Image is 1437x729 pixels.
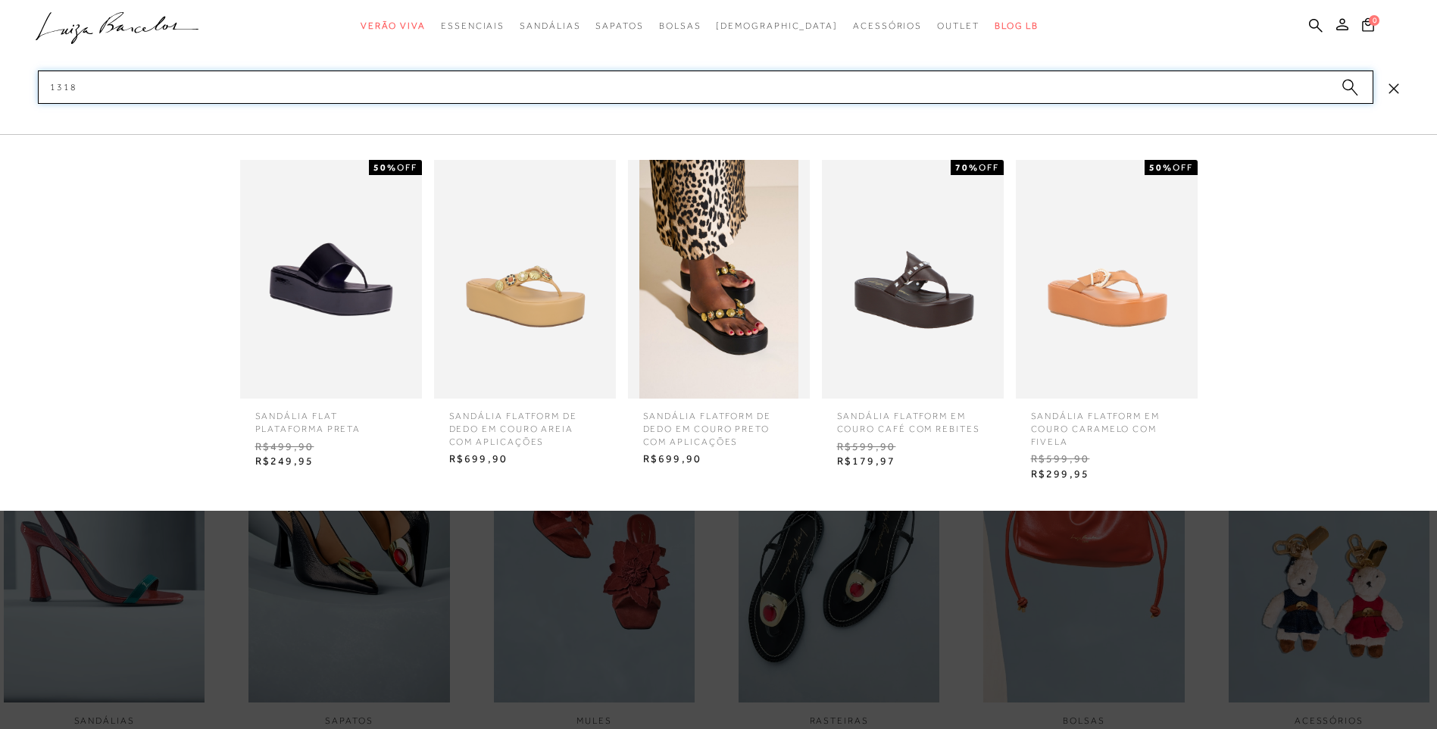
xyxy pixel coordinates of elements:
img: Sandália flat plataforma preta [240,160,422,399]
a: SANDÁLIA FLATFORM EM COURO CARAMELO COM FIVELA 50%OFF SANDÁLIA FLATFORM EM COURO CARAMELO COM FIV... [1012,160,1201,486]
span: Outlet [937,20,979,31]
button: 0 [1357,17,1379,37]
span: R$249,95 [244,450,418,473]
a: SANDÁLIA FLATFORM DE DEDO EM COURO AREIA COM APLICAÇÕES SANDÁLIA FLATFORM DE DEDO EM COURO AREIA ... [430,160,620,471]
img: SANDÁLIA FLATFORM EM COURO CAFÉ COM REBITES [822,160,1004,399]
a: categoryNavScreenReaderText [361,12,426,40]
img: SANDÁLIA FLATFORM EM COURO CARAMELO COM FIVELA [1016,160,1198,399]
span: R$299,95 [1020,463,1194,486]
span: OFF [397,162,417,173]
strong: 50% [1149,162,1173,173]
span: BLOG LB [995,20,1039,31]
a: categoryNavScreenReaderText [595,12,643,40]
span: Essenciais [441,20,505,31]
span: Verão Viva [361,20,426,31]
span: R$179,97 [826,450,1000,473]
a: categoryNavScreenReaderText [441,12,505,40]
a: categoryNavScreenReaderText [853,12,922,40]
span: OFF [979,162,999,173]
span: R$699,90 [438,448,612,471]
a: categoryNavScreenReaderText [520,12,580,40]
span: R$699,90 [632,448,806,471]
a: categoryNavScreenReaderText [659,12,701,40]
a: noSubCategoriesText [716,12,838,40]
a: SANDÁLIA FLATFORM DE DEDO EM COURO PRETO COM APLICAÇÕES SANDÁLIA FLATFORM DE DEDO EM COURO PRETO ... [624,160,814,471]
span: Acessórios [853,20,922,31]
span: Sapatos [595,20,643,31]
strong: 70% [955,162,979,173]
a: Sandália flat plataforma preta 50%OFF Sandália flat plataforma preta R$499,90 R$249,95 [236,160,426,473]
span: [DEMOGRAPHIC_DATA] [716,20,838,31]
span: R$599,90 [1020,448,1194,471]
span: SANDÁLIA FLATFORM DE DEDO EM COURO AREIA COM APLICAÇÕES [438,399,612,448]
span: SANDÁLIA FLATFORM DE DEDO EM COURO PRETO COM APLICAÇÕES [632,399,806,448]
span: R$499,90 [244,436,418,458]
span: Sandálias [520,20,580,31]
span: 0 [1369,15,1379,26]
input: Buscar. [38,70,1373,104]
img: SANDÁLIA FLATFORM DE DEDO EM COURO PRETO COM APLICAÇÕES [628,160,810,399]
img: SANDÁLIA FLATFORM DE DEDO EM COURO AREIA COM APLICAÇÕES [434,160,616,399]
a: BLOG LB [995,12,1039,40]
span: R$599,90 [826,436,1000,458]
span: Bolsas [659,20,701,31]
strong: 50% [373,162,397,173]
span: SANDÁLIA FLATFORM EM COURO CAFÉ COM REBITES [826,399,1000,436]
span: OFF [1173,162,1193,173]
a: SANDÁLIA FLATFORM EM COURO CAFÉ COM REBITES 70%OFF SANDÁLIA FLATFORM EM COURO CAFÉ COM REBITES R$... [818,160,1007,473]
span: SANDÁLIA FLATFORM EM COURO CARAMELO COM FIVELA [1020,399,1194,448]
a: categoryNavScreenReaderText [937,12,979,40]
span: Sandália flat plataforma preta [244,399,418,436]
